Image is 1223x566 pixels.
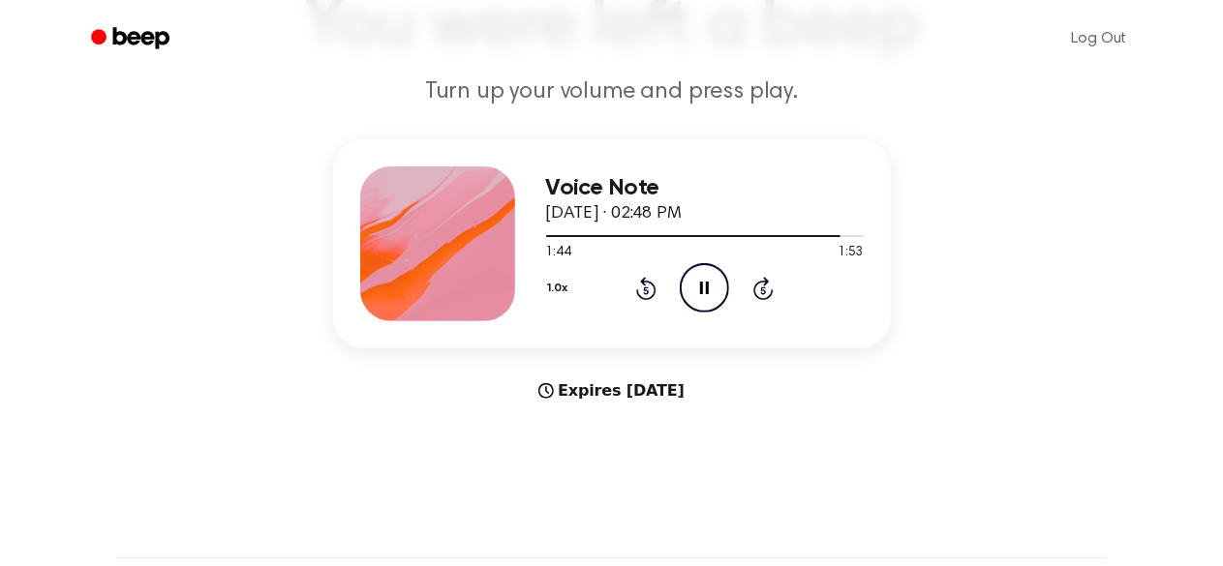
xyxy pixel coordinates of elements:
a: Log Out [1053,15,1147,62]
p: Turn up your volume and press play. [240,76,984,108]
span: 1:44 [546,243,571,263]
button: 1.0x [546,272,575,305]
a: Beep [77,20,187,58]
span: [DATE] · 02:48 PM [546,205,682,223]
span: 1:53 [838,243,863,263]
h3: Voice Note [546,175,864,201]
div: Expires [DATE] [333,379,891,402]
